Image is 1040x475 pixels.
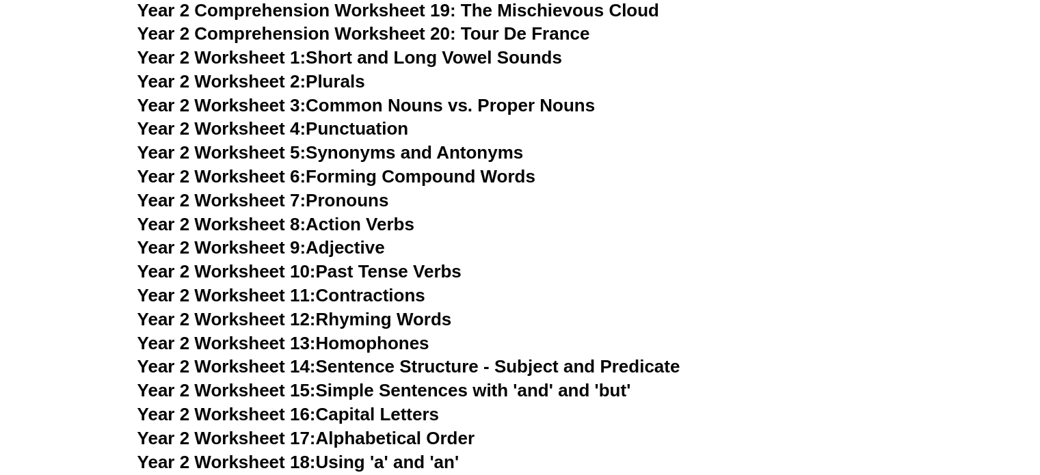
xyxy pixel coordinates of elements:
span: Year 2 Worksheet 11: [137,285,316,306]
span: Year 2 Worksheet 9: [137,237,306,258]
span: Year 2 Worksheet 10: [137,261,316,282]
a: Year 2 Worksheet 7:Pronouns [137,190,389,211]
a: Year 2 Worksheet 12:Rhyming Words [137,309,452,329]
a: Year 2 Worksheet 6:Forming Compound Words [137,166,535,187]
a: Year 2 Worksheet 1:Short and Long Vowel Sounds [137,47,562,68]
a: Year 2 Worksheet 4:Punctuation [137,118,409,139]
a: Year 2 Worksheet 14:Sentence Structure - Subject and Predicate [137,356,680,377]
a: Year 2 Worksheet 18:Using 'a' and 'an' [137,452,459,472]
span: Year 2 Worksheet 7: [137,190,306,211]
a: Year 2 Worksheet 13:Homophones [137,333,429,353]
span: Year 2 Worksheet 16: [137,404,316,424]
iframe: Chat Widget [812,321,1040,475]
span: Year 2 Worksheet 1: [137,47,306,68]
a: Year 2 Comprehension Worksheet 20: Tour De France [137,23,590,44]
a: Year 2 Worksheet 10:Past Tense Verbs [137,261,462,282]
span: Year 2 Worksheet 2: [137,71,306,92]
a: Year 2 Worksheet 17:Alphabetical Order [137,428,475,448]
span: Year 2 Worksheet 12: [137,309,316,329]
span: Year 2 Worksheet 15: [137,380,316,401]
a: Year 2 Worksheet 16:Capital Letters [137,404,439,424]
a: Year 2 Worksheet 2:Plurals [137,71,365,92]
span: Year 2 Worksheet 3: [137,95,306,116]
span: Year 2 Worksheet 5: [137,142,306,163]
a: Year 2 Worksheet 8:Action Verbs [137,214,414,234]
span: Year 2 Worksheet 14: [137,356,316,377]
a: Year 2 Worksheet 5:Synonyms and Antonyms [137,142,524,163]
span: Year 2 Worksheet 18: [137,452,316,472]
span: Year 2 Worksheet 6: [137,166,306,187]
span: Year 2 Worksheet 8: [137,214,306,234]
span: Year 2 Worksheet 17: [137,428,316,448]
a: Year 2 Worksheet 11:Contractions [137,285,425,306]
a: Year 2 Worksheet 15:Simple Sentences with 'and' and 'but' [137,380,631,401]
a: Year 2 Worksheet 3:Common Nouns vs. Proper Nouns [137,95,596,116]
a: Year 2 Worksheet 9:Adjective [137,237,385,258]
span: Year 2 Worksheet 4: [137,118,306,139]
span: Year 2 Worksheet 13: [137,333,316,353]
